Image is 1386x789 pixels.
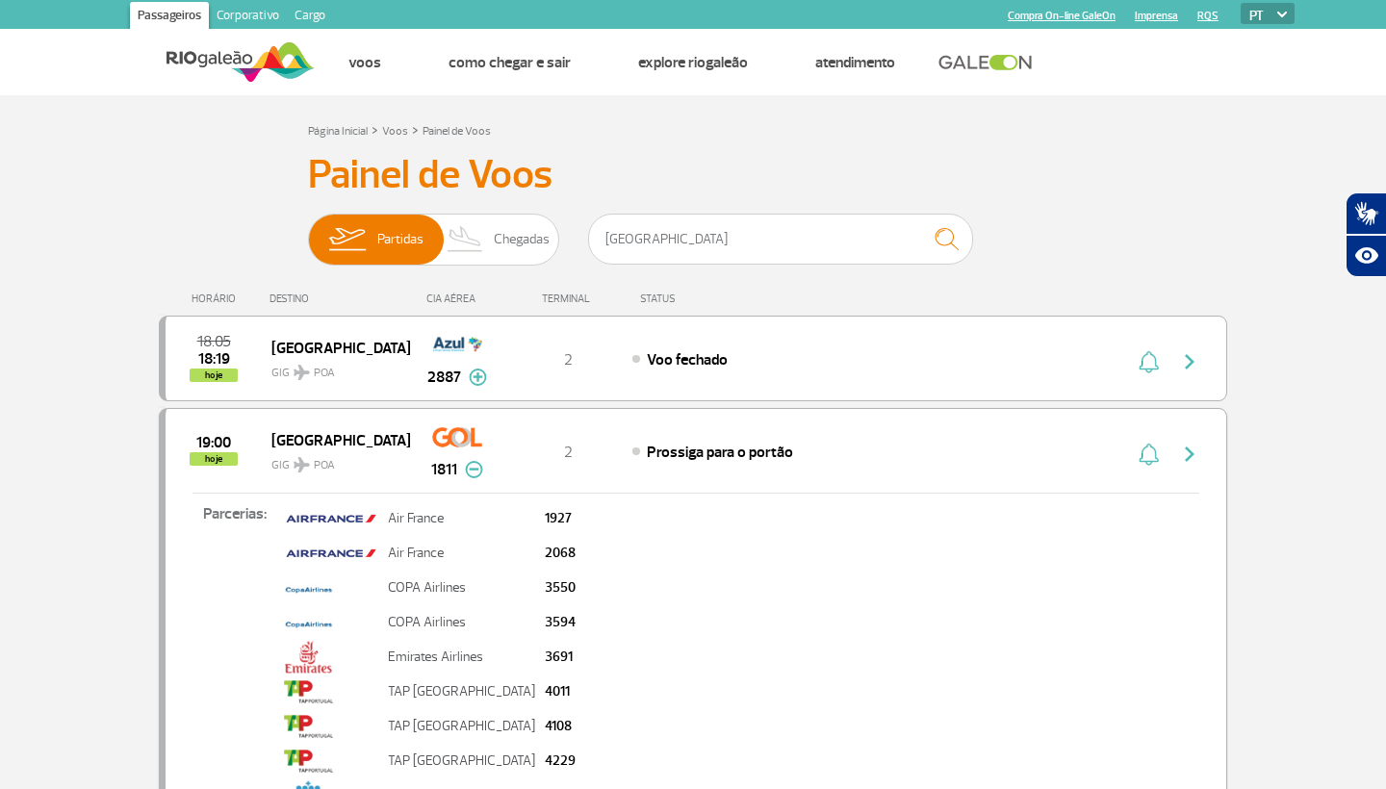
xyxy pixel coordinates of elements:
a: Atendimento [815,53,895,72]
span: [GEOGRAPHIC_DATA] [271,335,395,360]
span: POA [314,365,335,382]
span: 2025-09-30 18:05:00 [197,335,231,348]
button: Abrir tradutor de língua de sinais. [1346,192,1386,235]
span: [GEOGRAPHIC_DATA] [271,427,395,452]
div: HORÁRIO [165,293,269,305]
button: Abrir recursos assistivos. [1346,235,1386,277]
img: sino-painel-voo.svg [1139,350,1159,373]
img: logo-copa-airlines_menor.jpg [284,606,333,639]
a: > [372,118,378,140]
p: Emirates Airlines [388,650,535,664]
p: 1927 [545,512,576,525]
span: GIG [271,446,395,474]
div: Plugin de acessibilidade da Hand Talk. [1346,192,1386,277]
a: Painel de Voos [423,124,491,139]
img: emirates.png [284,641,333,674]
input: Voo, cidade ou cia aérea [588,214,973,265]
span: 2 [564,443,573,462]
a: Voos [382,124,408,139]
a: Explore RIOgaleão [638,53,748,72]
a: Passageiros [130,2,209,33]
span: Chegadas [494,215,550,265]
img: tap.png [284,745,333,777]
p: 4229 [545,754,576,768]
p: COPA Airlines [388,616,535,629]
span: Prossiga para o portão [647,443,793,462]
span: Voo fechado [647,350,728,369]
span: 1811 [431,458,457,481]
span: hoje [190,452,238,466]
img: tap.png [284,675,333,708]
a: Cargo [287,2,333,33]
img: seta-direita-painel-voo.svg [1178,350,1201,373]
img: property-1airfrance.jpg [284,537,378,570]
img: menos-info-painel-voo.svg [465,461,483,478]
a: Compra On-line GaleOn [1008,10,1116,22]
span: 2887 [427,366,461,389]
p: 4108 [545,720,576,733]
p: COPA Airlines [388,581,535,595]
img: mais-info-painel-voo.svg [469,369,487,386]
img: destiny_airplane.svg [294,365,310,380]
a: RQS [1197,10,1219,22]
p: Air France [388,547,535,560]
img: slider-embarque [317,215,377,265]
a: Página Inicial [308,124,368,139]
h3: Painel de Voos [308,151,1078,199]
span: 2025-09-30 19:00:00 [196,436,231,449]
div: CIA AÉREA [409,293,505,305]
p: 3594 [545,616,576,629]
img: slider-desembarque [437,215,494,265]
img: seta-direita-painel-voo.svg [1178,443,1201,466]
a: Imprensa [1135,10,1178,22]
img: logo-copa-airlines_menor.jpg [284,572,333,604]
p: 2068 [545,547,576,560]
p: TAP [GEOGRAPHIC_DATA] [388,720,535,733]
img: destiny_airplane.svg [294,457,310,472]
span: POA [314,457,335,474]
span: Partidas [377,215,423,265]
p: 3550 [545,581,576,595]
p: 3691 [545,650,576,664]
div: DESTINO [269,293,410,305]
p: 4011 [545,685,576,699]
a: Corporativo [209,2,287,33]
span: 2 [564,350,573,369]
p: TAP [GEOGRAPHIC_DATA] [388,754,535,768]
img: tap.png [284,710,333,743]
a: Voos [348,53,381,72]
p: Air France [388,512,535,525]
p: TAP [GEOGRAPHIC_DATA] [388,685,535,699]
span: hoje [190,369,238,382]
div: STATUS [630,293,787,305]
span: 2025-09-30 18:19:00 [198,352,230,366]
img: property-1airfrance.jpg [284,502,378,535]
a: Como chegar e sair [449,53,571,72]
span: GIG [271,354,395,382]
a: > [412,118,419,140]
img: sino-painel-voo.svg [1139,443,1159,466]
div: TERMINAL [505,293,630,305]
